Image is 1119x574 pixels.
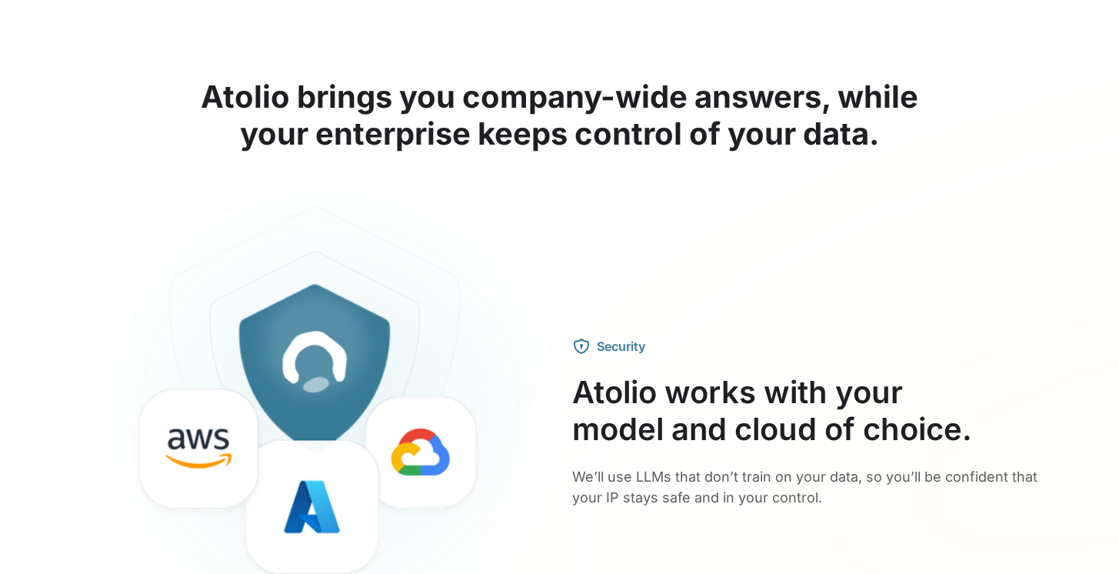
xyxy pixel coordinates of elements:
[572,466,1052,508] p: We’ll use LLMs that don’t train on your data, so you’ll be confident that your IP stays safe and ...
[597,337,645,355] div: Security
[572,374,1052,448] h3: Atolio works with your model and cloud of choice.
[68,78,1052,152] h2: Atolio brings you company-wide answers, while your enterprise keeps control of your data.
[1042,500,1119,574] iframe: Chat Widget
